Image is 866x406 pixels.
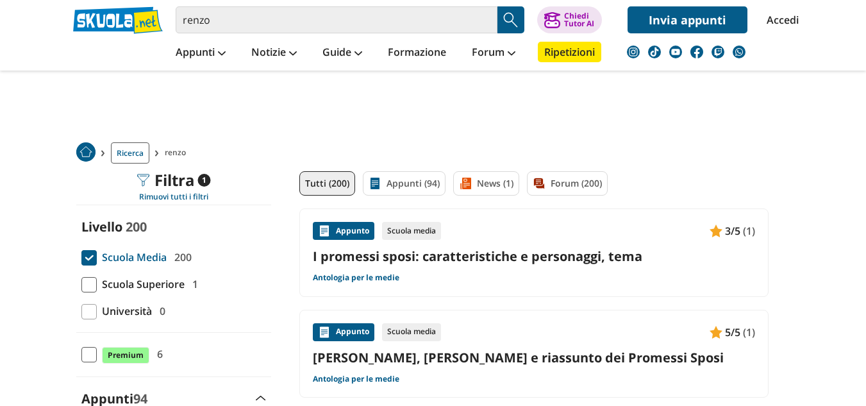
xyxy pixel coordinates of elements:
[97,276,185,292] span: Scuola Superiore
[648,46,661,58] img: tiktok
[382,323,441,341] div: Scuola media
[690,46,703,58] img: facebook
[76,192,271,202] div: Rimuovi tutti i filtri
[733,46,745,58] img: WhatsApp
[538,42,601,62] a: Ripetizioni
[363,171,445,196] a: Appunti (94)
[248,42,300,65] a: Notizie
[137,174,149,187] img: Filtra filtri mobile
[197,174,210,187] span: 1
[313,323,374,341] div: Appunto
[459,177,472,190] img: News filtro contenuto
[76,142,96,162] img: Home
[527,171,608,196] a: Forum (200)
[710,224,722,237] img: Appunti contenuto
[453,171,519,196] a: News (1)
[564,12,594,28] div: Chiedi Tutor AI
[313,222,374,240] div: Appunto
[385,42,449,65] a: Formazione
[318,326,331,339] img: Appunti contenuto
[669,46,682,58] img: youtube
[369,177,381,190] img: Appunti filtro contenuto
[628,6,747,33] a: Invia appunti
[767,6,794,33] a: Accedi
[725,223,740,239] span: 3/5
[81,218,122,235] label: Livello
[76,142,96,164] a: Home
[154,303,165,319] span: 0
[501,10,520,30] img: Cerca appunti, riassunti o versioni
[256,396,266,401] img: Apri e chiudi sezione
[712,46,724,58] img: twitch
[313,248,755,265] a: I promessi sposi: caratteristiche e personaggi, tema
[102,347,149,364] span: Premium
[176,6,497,33] input: Cerca appunti, riassunti o versioni
[533,177,545,190] img: Forum filtro contenuto
[319,42,365,65] a: Guide
[497,6,524,33] button: Search Button
[137,171,210,189] div: Filtra
[97,303,152,319] span: Università
[97,249,167,266] span: Scuola Media
[382,222,441,240] div: Scuola media
[299,171,355,196] a: Tutti (200)
[743,324,755,341] span: (1)
[187,276,198,292] span: 1
[318,224,331,237] img: Appunti contenuto
[126,218,147,235] span: 200
[627,46,640,58] img: instagram
[313,349,755,366] a: [PERSON_NAME], [PERSON_NAME] e riassunto dei Promessi Sposi
[169,249,192,266] span: 200
[469,42,519,65] a: Forum
[152,346,163,362] span: 6
[111,142,149,164] a: Ricerca
[313,273,399,283] a: Antologia per le medie
[710,326,722,339] img: Appunti contenuto
[165,142,191,164] span: renzo
[313,374,399,384] a: Antologia per le medie
[172,42,229,65] a: Appunti
[743,223,755,239] span: (1)
[537,6,602,33] button: ChiediTutor AI
[725,324,740,341] span: 5/5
